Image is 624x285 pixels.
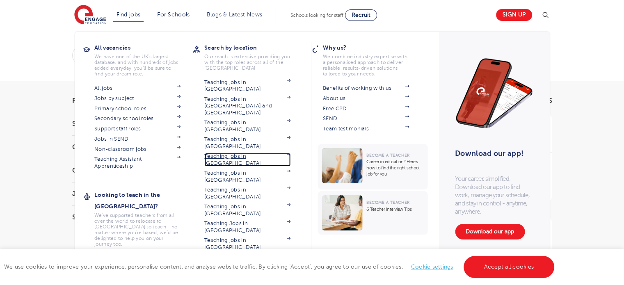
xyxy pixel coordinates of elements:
[204,119,290,133] a: Teaching jobs in [GEOGRAPHIC_DATA]
[94,125,181,132] a: Support staff roles
[72,144,162,150] h3: County
[204,42,303,53] h3: Search by location
[72,167,162,174] h3: City
[204,237,290,251] a: Teaching jobs in [GEOGRAPHIC_DATA]
[464,256,555,278] a: Accept all cookies
[94,189,193,212] h3: Looking to teach in the [GEOGRAPHIC_DATA]?
[94,54,181,77] p: We have one of the UK's largest database. and with hundreds of jobs added everyday. you'll be sur...
[94,42,193,53] h3: All vacancies
[94,189,193,247] a: Looking to teach in the [GEOGRAPHIC_DATA]?We've supported teachers from all over the world to rel...
[323,125,409,132] a: Team testimonials
[455,224,525,239] a: Download our app
[323,115,409,122] a: SEND
[323,42,421,77] a: Why us?We combine industry expertise with a personalised approach to deliver reliable, results-dr...
[72,191,162,197] h3: Job Type
[323,42,421,53] h3: Why us?
[204,96,290,116] a: Teaching jobs in [GEOGRAPHIC_DATA] and [GEOGRAPHIC_DATA]
[207,11,263,18] a: Blogs & Latest News
[94,95,181,102] a: Jobs by subject
[94,42,193,77] a: All vacanciesWe have one of the UK's largest database. and with hundreds of jobs added everyday. ...
[455,144,529,162] h3: Download our app!
[4,264,556,270] span: We use cookies to improve your experience, personalise content, and analyse website traffic. By c...
[366,200,409,205] span: Become a Teacher
[94,85,181,91] a: All jobs
[72,46,462,65] div: Submit
[323,105,409,112] a: Free CPD
[366,153,409,157] span: Become a Teacher
[94,136,181,142] a: Jobs in SEND
[204,170,290,183] a: Teaching jobs in [GEOGRAPHIC_DATA]
[72,214,162,221] h3: Sector
[455,175,533,216] p: Your career, simplified. Download our app to find work, manage your schedule, and stay in control...
[204,220,290,234] a: Teaching Jobs in [GEOGRAPHIC_DATA]
[72,98,97,104] span: Filters
[117,11,141,18] a: Find jobs
[74,5,106,25] img: Engage Education
[323,85,409,91] a: Benefits of working with us
[352,12,370,18] span: Recruit
[204,153,290,166] a: Teaching jobs in [GEOGRAPHIC_DATA]
[94,115,181,122] a: Secondary school roles
[72,121,162,127] h3: Start Date
[94,146,181,153] a: Non-classroom jobs
[318,191,430,235] a: Become a Teacher6 Teacher Interview Tips
[411,264,453,270] a: Cookie settings
[204,187,290,200] a: Teaching jobs in [GEOGRAPHIC_DATA]
[323,95,409,102] a: About us
[366,206,423,212] p: 6 Teacher Interview Tips
[496,9,532,21] a: Sign up
[204,136,290,150] a: Teaching jobs in [GEOGRAPHIC_DATA]
[94,105,181,112] a: Primary school roles
[204,42,303,71] a: Search by locationOur reach is extensive providing you with the top roles across all of the [GEOG...
[204,79,290,93] a: Teaching jobs in [GEOGRAPHIC_DATA]
[366,159,423,177] p: Career in education? Here’s how to find the right school job for you
[323,54,409,77] p: We combine industry expertise with a personalised approach to deliver reliable, results-driven so...
[345,9,377,21] a: Recruit
[290,12,343,18] span: Schools looking for staff
[204,54,290,71] p: Our reach is extensive providing you with the top roles across all of the [GEOGRAPHIC_DATA]
[94,212,181,247] p: We've supported teachers from all over the world to relocate to [GEOGRAPHIC_DATA] to teach - no m...
[94,156,181,169] a: Teaching Assistant Apprenticeship
[204,203,290,217] a: Teaching jobs in [GEOGRAPHIC_DATA]
[157,11,190,18] a: For Schools
[318,144,430,189] a: Become a TeacherCareer in education? Here’s how to find the right school job for you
